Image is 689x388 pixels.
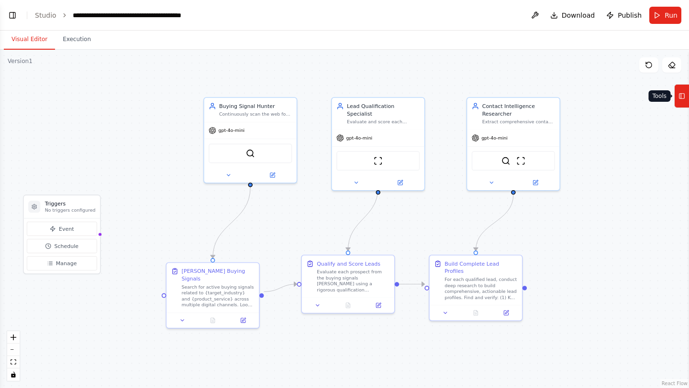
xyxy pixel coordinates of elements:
div: React Flow controls [7,331,20,381]
div: Build Complete Lead Profiles [445,260,517,275]
button: No output available [460,308,491,317]
a: Studio [35,11,56,19]
button: Open in side panel [379,178,422,187]
button: Open in side panel [493,308,519,317]
div: Qualify and Score Leads [317,260,380,268]
nav: breadcrumb [35,11,216,20]
button: toggle interactivity [7,368,20,381]
g: Edge from 62bcfc98-96d1-46f0-9287-7fc4fd525994 to 9ae8df8e-4c93-494c-9ce1-5381dd25ee3e [264,280,297,295]
div: Search for active buying signals related to {target_industry} and {product_service} across multip... [182,284,255,308]
div: Contact Intelligence Researcher [482,102,555,117]
span: Run [665,11,678,20]
a: React Flow attribution [662,381,688,386]
div: Evaluate each prospect from the buying signals [PERSON_NAME] using a rigorous qualification frame... [317,269,389,293]
div: Lead Qualification Specialist [347,102,420,117]
button: Open in side panel [230,316,256,325]
img: ScrapeWebsiteTool [374,156,383,165]
span: gpt-4o-mini [346,135,372,141]
div: Lead Qualification SpecialistEvaluate and score each detected prospect based on three critical cr... [331,97,425,191]
button: zoom in [7,331,20,344]
span: Event [59,225,74,233]
div: Evaluate and score each detected prospect based on three critical criteria: urgency (how immediat... [347,119,420,125]
button: Open in side panel [514,178,556,187]
span: Download [562,11,595,20]
g: Edge from bfe80a52-3edb-462a-9122-3af34e4de782 to b63d66f2-ebd1-4372-9a5b-2f68d18f842f [472,194,517,250]
button: Open in side panel [366,301,391,310]
span: Schedule [54,242,78,250]
button: Run [649,7,681,24]
div: Extract comprehensive contact and company information for qualified leads, including decision-mak... [482,119,555,125]
g: Edge from 31fafa1a-57b6-4e7a-a4c3-c0d2c05ca529 to 9ae8df8e-4c93-494c-9ce1-5381dd25ee3e [344,187,382,251]
span: Manage [56,259,77,267]
div: TriggersNo triggers configuredEventScheduleManage [23,194,100,274]
div: Qualify and Score LeadsEvaluate each prospect from the buying signals [PERSON_NAME] using a rigor... [301,255,395,313]
img: SerperDevTool [246,149,255,158]
button: Event [27,222,97,236]
span: gpt-4o-mini [218,128,244,134]
button: fit view [7,356,20,368]
button: zoom out [7,344,20,356]
button: Download [546,7,599,24]
button: Show left sidebar [6,9,19,22]
span: Publish [618,11,642,20]
button: Manage [27,256,97,270]
h3: Triggers [45,200,96,207]
img: ScrapeWebsiteTool [516,156,525,165]
div: Buying Signal HunterContinuously scan the web for high-intent buying signals related to {target_i... [203,97,297,183]
g: Edge from c45283a9-22eb-46de-8963-9659bbba0e8c to 62bcfc98-96d1-46f0-9287-7fc4fd525994 [209,187,254,258]
p: No triggers configured [45,207,96,214]
g: Edge from 9ae8df8e-4c93-494c-9ce1-5381dd25ee3e to b63d66f2-ebd1-4372-9a5b-2f68d18f842f [399,280,424,288]
button: Open in side panel [251,171,294,180]
div: Build Complete Lead ProfilesFor each qualified lead, conduct deep research to build comprehensive... [429,255,522,321]
button: Tools [674,84,689,108]
div: For each qualified lead, conduct deep research to build comprehensive, actionable lead profiles. ... [445,277,517,301]
div: Version 1 [8,57,33,65]
div: Contact Intelligence ResearcherExtract comprehensive contact and company information for qualifie... [467,97,560,191]
span: gpt-4o-mini [481,135,508,141]
button: Publish [602,7,645,24]
img: SerperDevTool [501,156,511,165]
div: [PERSON_NAME] Buying SignalsSearch for active buying signals related to {target_industry} and {pr... [166,262,260,329]
button: Schedule [27,239,97,253]
button: No output available [197,316,228,325]
button: No output available [332,301,364,310]
div: [PERSON_NAME] Buying Signals [182,268,255,282]
div: Buying Signal Hunter [219,102,292,110]
button: Visual Editor [4,30,55,50]
button: Execution [55,30,99,50]
div: Continuously scan the web for high-intent buying signals related to {target_industry} and {produc... [219,111,292,118]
